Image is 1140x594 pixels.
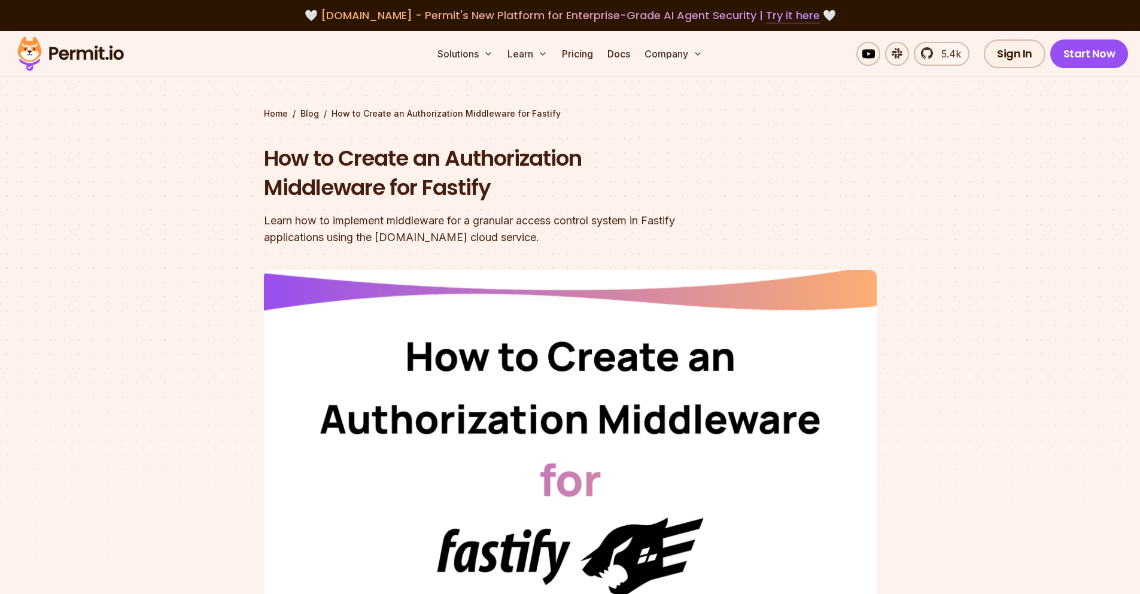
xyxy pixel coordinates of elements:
h1: How to Create an Authorization Middleware for Fastify [264,144,723,203]
a: 5.4k [914,42,969,66]
div: / / [264,108,877,120]
a: Blog [300,108,319,120]
a: Home [264,108,288,120]
div: 🤍 🤍 [29,7,1111,24]
span: 5.4k [934,47,961,61]
a: Start Now [1050,39,1129,68]
a: Docs [603,42,635,66]
a: Try it here [766,8,820,23]
img: Permit logo [12,33,129,74]
div: Learn how to implement middleware for a granular access control system in Fastify applications us... [264,212,723,246]
button: Company [640,42,707,66]
span: [DOMAIN_NAME] - Permit's New Platform for Enterprise-Grade AI Agent Security | [321,8,820,23]
a: Sign In [984,39,1045,68]
button: Solutions [433,42,498,66]
button: Learn [503,42,552,66]
a: Pricing [557,42,598,66]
